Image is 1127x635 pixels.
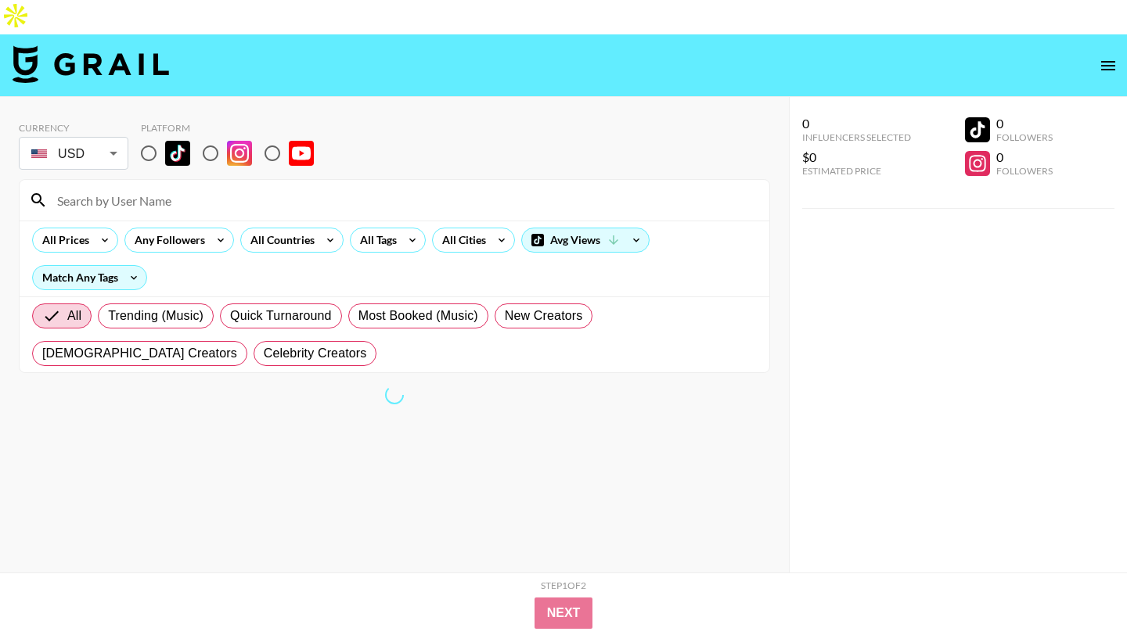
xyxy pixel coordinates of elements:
[19,122,128,134] div: Currency
[351,228,400,252] div: All Tags
[67,307,81,325] span: All
[13,45,169,83] img: Grail Talent
[996,116,1053,131] div: 0
[264,344,367,363] span: Celebrity Creators
[1093,50,1124,81] button: open drawer
[802,131,911,143] div: Influencers Selected
[48,188,760,213] input: Search by User Name
[996,131,1053,143] div: Followers
[522,228,649,252] div: Avg Views
[227,141,252,166] img: Instagram
[289,141,314,166] img: YouTube
[125,228,208,252] div: Any Followers
[230,307,332,325] span: Quick Turnaround
[141,122,326,134] div: Platform
[1049,557,1108,616] iframe: Drift Widget Chat Controller
[535,597,593,629] button: Next
[165,141,190,166] img: TikTok
[802,165,911,177] div: Estimated Price
[22,140,125,167] div: USD
[802,149,911,165] div: $0
[996,149,1053,165] div: 0
[33,266,146,289] div: Match Any Tags
[33,228,92,252] div: All Prices
[42,344,237,363] span: [DEMOGRAPHIC_DATA] Creators
[505,307,583,325] span: New Creators
[433,228,489,252] div: All Cities
[385,386,404,404] span: Refreshing bookers, clients, countries, tags, cities, talent, talent...
[996,165,1053,177] div: Followers
[358,307,478,325] span: Most Booked (Music)
[108,307,203,325] span: Trending (Music)
[241,228,318,252] div: All Countries
[802,116,911,131] div: 0
[541,579,586,591] div: Step 1 of 2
